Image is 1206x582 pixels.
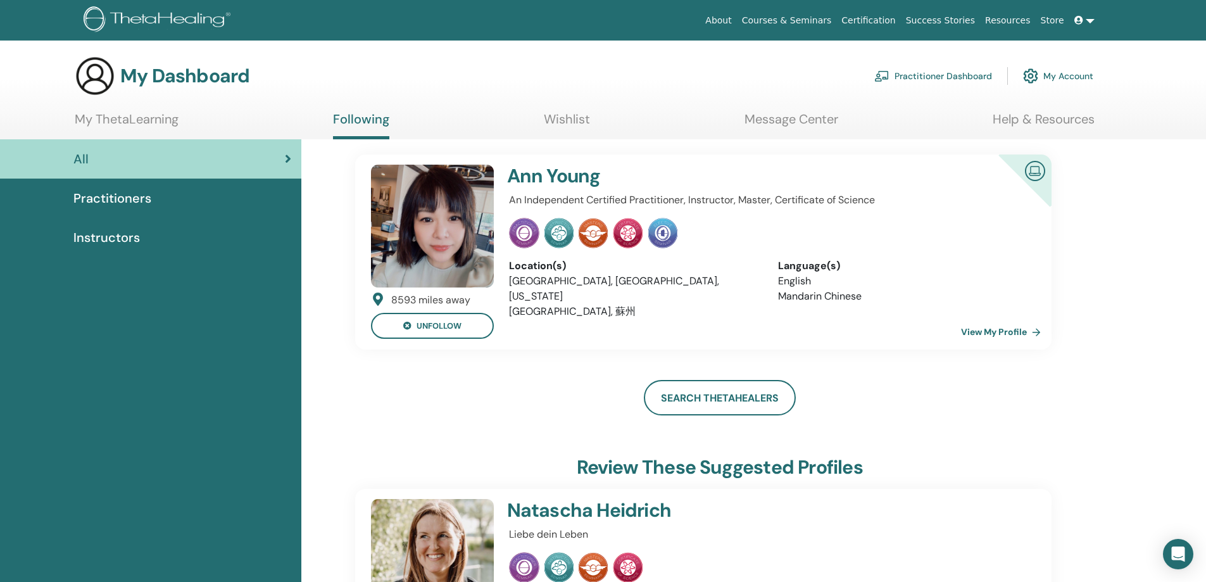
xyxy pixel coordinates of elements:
[544,111,590,136] a: Wishlist
[874,70,889,82] img: chalkboard-teacher.svg
[901,9,980,32] a: Success Stories
[73,149,89,168] span: All
[333,111,389,139] a: Following
[371,313,494,339] button: unfollow
[744,111,838,136] a: Message Center
[391,293,470,308] div: 8593 miles away
[507,165,940,187] h4: Ann Young
[778,258,1028,274] div: Language(s)
[993,111,1095,136] a: Help & Resources
[84,6,235,35] img: logo.png
[874,62,992,90] a: Practitioner Dashboard
[73,228,140,247] span: Instructors
[507,499,940,522] h4: Natascha Heidrich
[509,304,759,319] li: [GEOGRAPHIC_DATA], 蘇州
[509,274,759,304] li: [GEOGRAPHIC_DATA], [GEOGRAPHIC_DATA], [US_STATE]
[73,189,151,208] span: Practitioners
[978,155,1051,227] div: Certified Online Instructor
[509,258,759,274] div: Location(s)
[961,319,1046,345] a: View My Profile
[1163,539,1193,569] div: Open Intercom Messenger
[75,111,179,136] a: My ThetaLearning
[700,9,736,32] a: About
[371,165,494,288] img: default.jpg
[509,193,1028,208] p: An Independent Certified Practitioner, Instructor, Master, Certificate of Science
[644,380,796,415] a: Search ThetaHealers
[509,527,1028,542] p: Liebe dein Leben
[577,456,863,479] h3: Review these suggested profiles
[1023,65,1038,87] img: cog.svg
[1023,62,1093,90] a: My Account
[980,9,1036,32] a: Resources
[836,9,900,32] a: Certification
[75,56,115,96] img: generic-user-icon.jpg
[1020,156,1050,184] img: Certified Online Instructor
[778,274,1028,289] li: English
[778,289,1028,304] li: Mandarin Chinese
[1036,9,1069,32] a: Store
[737,9,837,32] a: Courses & Seminars
[120,65,249,87] h3: My Dashboard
